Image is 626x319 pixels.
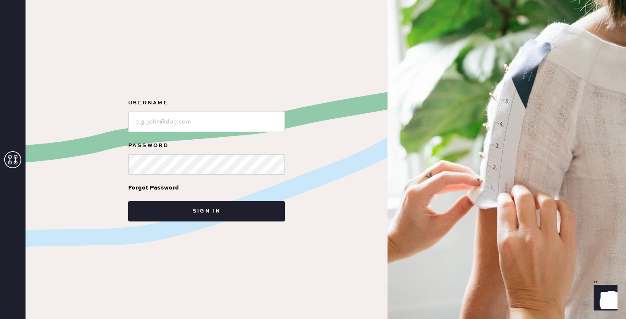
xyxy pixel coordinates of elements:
input: e.g. john@doe.com [128,112,285,132]
a: Forgot Password [128,175,179,201]
div: Forgot Password [128,183,179,193]
button: Sign in [128,201,285,221]
iframe: Front Chat [586,281,622,317]
label: Username [128,98,285,108]
label: Password [128,141,285,151]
